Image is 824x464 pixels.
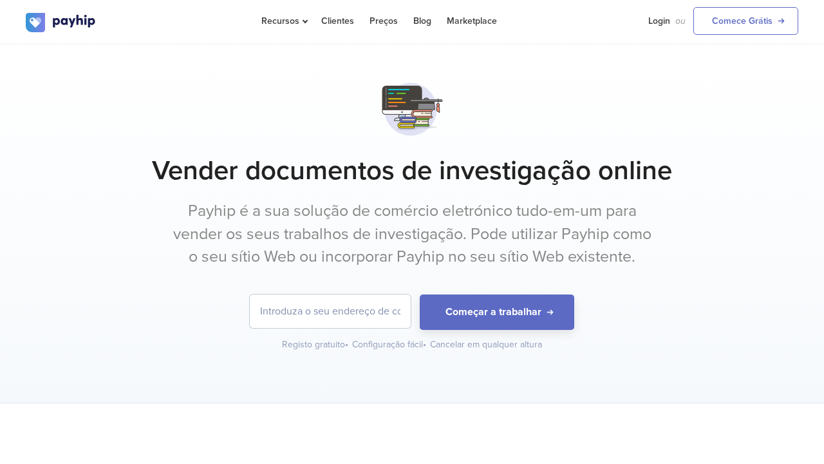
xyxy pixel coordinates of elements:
img: svg+xml;utf8,%3Csvg%20xmlns%3D%22http%3A%2F%2Fwww.w3.org%2F2000%2Fsvg%22%20viewBox%3D%220%200%201... [380,77,445,142]
img: logo.svg [26,13,97,32]
div: Cancelar em qualquer altura [430,338,542,351]
p: Payhip é a sua solução de comércio eletrónico tudo-em-um para vender os seus trabalhos de investi... [171,200,653,269]
div: Registo gratuito [282,338,350,351]
span: • [345,339,348,350]
div: Configuração fácil [352,338,427,351]
h1: Vender documentos de investigação online [26,155,798,187]
input: Introduza o seu endereço de correio eletrónico [250,295,411,328]
a: Comece Grátis [693,7,798,35]
span: Recursos [261,15,306,26]
span: • [423,339,426,350]
button: Começar a trabalhar [420,295,574,330]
